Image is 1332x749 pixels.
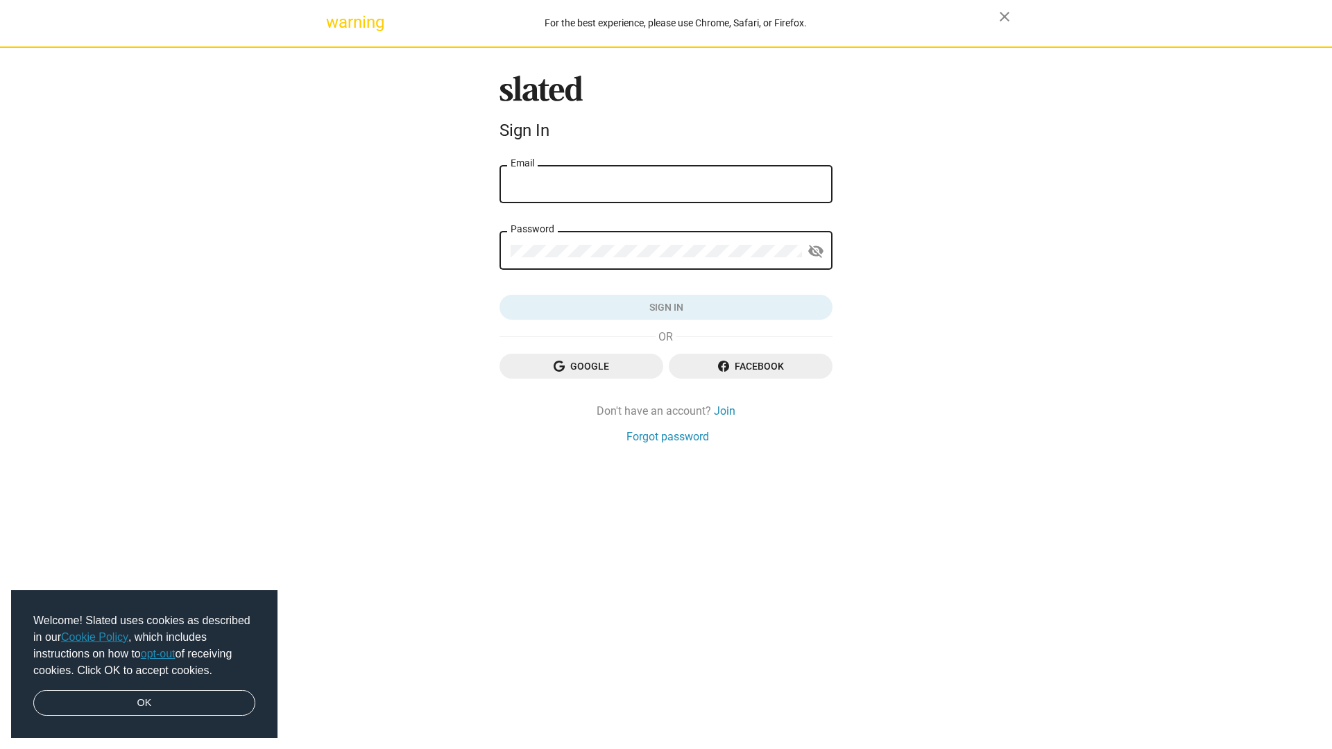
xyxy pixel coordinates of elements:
div: For the best experience, please use Chrome, Safari, or Firefox. [352,14,999,33]
a: Join [714,404,735,418]
a: Cookie Policy [61,631,128,643]
button: Show password [802,238,830,266]
mat-icon: warning [326,14,343,31]
button: Google [499,354,663,379]
sl-branding: Sign In [499,76,832,146]
span: Facebook [680,354,821,379]
span: Google [511,354,652,379]
a: Forgot password [626,429,709,444]
a: dismiss cookie message [33,690,255,716]
div: Sign In [499,121,832,140]
div: cookieconsent [11,590,277,739]
mat-icon: visibility_off [808,241,824,262]
span: Welcome! Slated uses cookies as described in our , which includes instructions on how to of recei... [33,612,255,679]
button: Facebook [669,354,832,379]
div: Don't have an account? [499,404,832,418]
a: opt-out [141,648,176,660]
mat-icon: close [996,8,1013,25]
